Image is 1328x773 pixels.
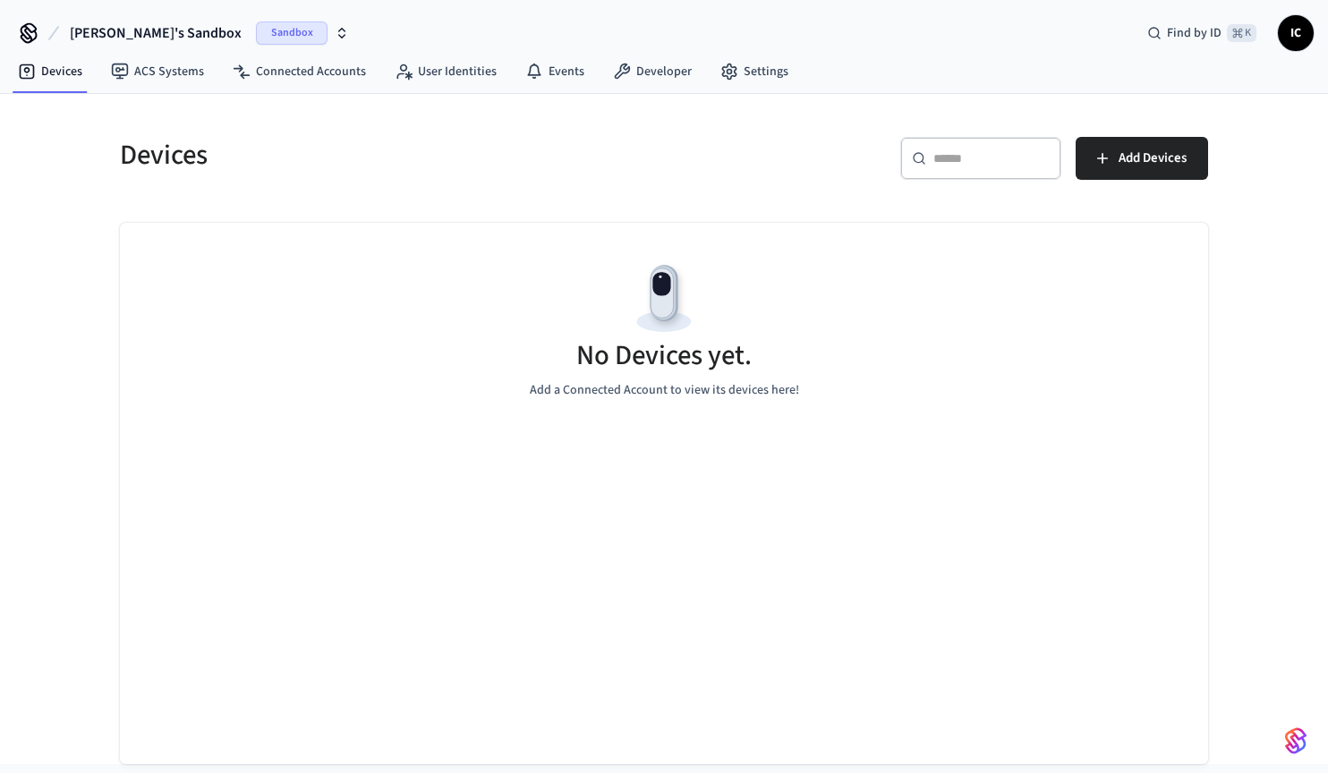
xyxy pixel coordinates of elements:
[511,55,599,88] a: Events
[4,55,97,88] a: Devices
[97,55,218,88] a: ACS Systems
[120,137,653,174] h5: Devices
[256,21,328,45] span: Sandbox
[530,381,799,400] p: Add a Connected Account to view its devices here!
[576,337,752,374] h5: No Devices yet.
[1278,15,1314,51] button: IC
[1167,24,1222,42] span: Find by ID
[1133,17,1271,49] div: Find by ID⌘ K
[706,55,803,88] a: Settings
[1076,137,1208,180] button: Add Devices
[1119,147,1187,170] span: Add Devices
[624,259,704,339] img: Devices Empty State
[599,55,706,88] a: Developer
[1280,17,1312,49] span: IC
[380,55,511,88] a: User Identities
[1285,726,1307,755] img: SeamLogoGradient.69752ec5.svg
[218,55,380,88] a: Connected Accounts
[1227,24,1256,42] span: ⌘ K
[70,22,242,44] span: [PERSON_NAME]'s Sandbox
